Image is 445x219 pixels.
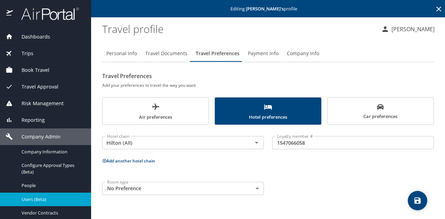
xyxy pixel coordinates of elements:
[102,182,264,195] div: No Preference
[13,83,58,91] span: Travel Approval
[22,182,83,189] span: People
[389,25,435,33] p: [PERSON_NAME]
[13,133,60,141] span: Company Admin
[248,49,278,58] span: Payment Info
[104,138,241,147] input: Select a hotel chain
[107,103,204,121] span: Air preferences
[196,49,240,58] span: Travel Preferences
[287,49,319,58] span: Company Info
[22,162,83,175] span: Configure Approval Types (Beta)
[219,103,317,121] span: Hotel preferences
[14,7,79,20] img: airportal-logo.png
[13,100,64,107] span: Risk Management
[252,138,261,148] button: Open
[408,191,427,210] button: save
[102,18,375,40] h1: Travel profile
[378,23,437,35] button: [PERSON_NAME]
[93,7,443,11] p: Editing profile
[6,7,14,20] img: icon-airportal.png
[13,66,49,74] span: Book Travel
[22,196,83,203] span: Users (Beta)
[13,33,50,41] span: Dashboards
[22,149,83,155] span: Company Information
[102,97,434,125] div: scrollable force tabs example
[13,50,33,57] span: Trips
[13,116,45,124] span: Reporting
[102,158,155,164] button: Add another hotel chain
[106,49,137,58] span: Personal Info
[332,103,429,120] span: Car preferences
[145,49,187,58] span: Travel Documents
[102,70,434,82] h2: Travel Preferences
[102,45,434,62] div: Profile
[22,210,83,216] span: Vendor Contracts
[246,6,284,12] strong: [PERSON_NAME] 's
[102,82,434,89] h6: Add your preferences to travel the way you want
